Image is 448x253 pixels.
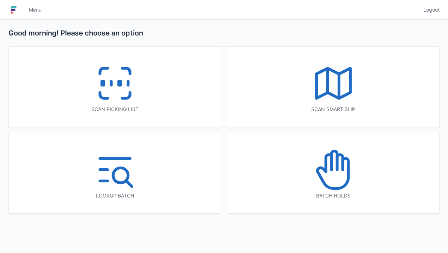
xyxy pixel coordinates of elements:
[8,46,221,127] a: Scan picking list
[8,133,221,214] a: Lookup batch
[419,4,440,16] a: Logout
[29,6,41,13] span: Menu
[241,106,425,113] div: Scan smart slip
[23,192,207,199] div: Lookup batch
[227,46,440,127] a: Scan smart slip
[423,6,440,13] span: Logout
[25,4,46,16] a: Menu
[8,4,19,15] img: logo-small.jpg
[227,133,440,214] a: Batch holds
[23,106,207,113] div: Scan picking list
[8,28,440,38] h2: Good morning! Please choose an option
[241,192,425,199] div: Batch holds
